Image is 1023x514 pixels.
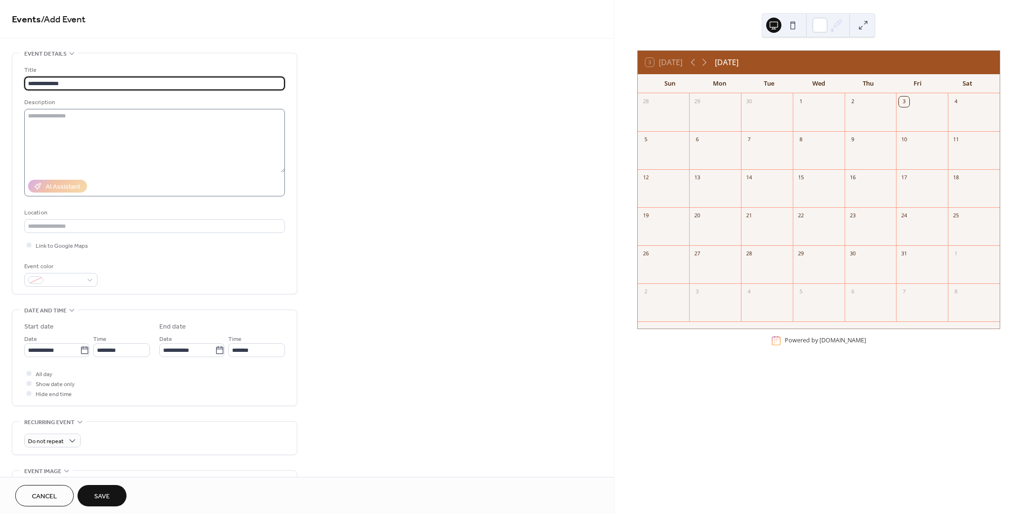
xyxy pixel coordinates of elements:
[24,306,67,316] span: Date and time
[951,287,961,297] div: 8
[36,379,75,389] span: Show date only
[899,135,909,145] div: 10
[641,173,651,183] div: 12
[641,211,651,221] div: 19
[796,97,806,107] div: 1
[899,287,909,297] div: 7
[848,97,858,107] div: 2
[899,249,909,259] div: 31
[692,173,702,183] div: 13
[692,287,702,297] div: 3
[843,74,893,93] div: Thu
[796,173,806,183] div: 15
[159,334,172,344] span: Date
[641,249,651,259] div: 26
[794,74,843,93] div: Wed
[715,57,739,68] div: [DATE]
[24,322,54,332] div: Start date
[692,249,702,259] div: 27
[692,97,702,107] div: 29
[692,211,702,221] div: 20
[695,74,744,93] div: Mon
[744,135,754,145] div: 7
[24,49,67,59] span: Event details
[24,262,96,272] div: Event color
[24,466,61,476] span: Event image
[744,249,754,259] div: 28
[951,211,961,221] div: 25
[951,135,961,145] div: 11
[744,97,754,107] div: 30
[645,74,695,93] div: Sun
[41,10,86,29] span: / Add Event
[848,135,858,145] div: 9
[24,417,75,427] span: Recurring event
[785,336,866,344] div: Powered by
[796,287,806,297] div: 5
[796,211,806,221] div: 22
[943,74,992,93] div: Sat
[36,389,72,399] span: Hide end time
[24,208,283,218] div: Location
[848,211,858,221] div: 23
[744,74,794,93] div: Tue
[28,436,64,447] span: Do not repeat
[899,97,909,107] div: 3
[15,485,74,506] button: Cancel
[819,336,866,344] a: [DOMAIN_NAME]
[848,287,858,297] div: 6
[641,135,651,145] div: 5
[848,173,858,183] div: 16
[692,135,702,145] div: 6
[899,211,909,221] div: 24
[78,485,127,506] button: Save
[744,211,754,221] div: 21
[951,173,961,183] div: 18
[796,135,806,145] div: 8
[893,74,943,93] div: Fri
[24,334,37,344] span: Date
[24,97,283,107] div: Description
[93,334,107,344] span: Time
[796,249,806,259] div: 29
[36,241,88,251] span: Link to Google Maps
[24,65,283,75] div: Title
[32,492,57,502] span: Cancel
[94,492,110,502] span: Save
[159,322,186,332] div: End date
[228,334,242,344] span: Time
[641,287,651,297] div: 2
[744,287,754,297] div: 4
[641,97,651,107] div: 28
[12,10,41,29] a: Events
[36,369,52,379] span: All day
[951,97,961,107] div: 4
[848,249,858,259] div: 30
[899,173,909,183] div: 17
[744,173,754,183] div: 14
[951,249,961,259] div: 1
